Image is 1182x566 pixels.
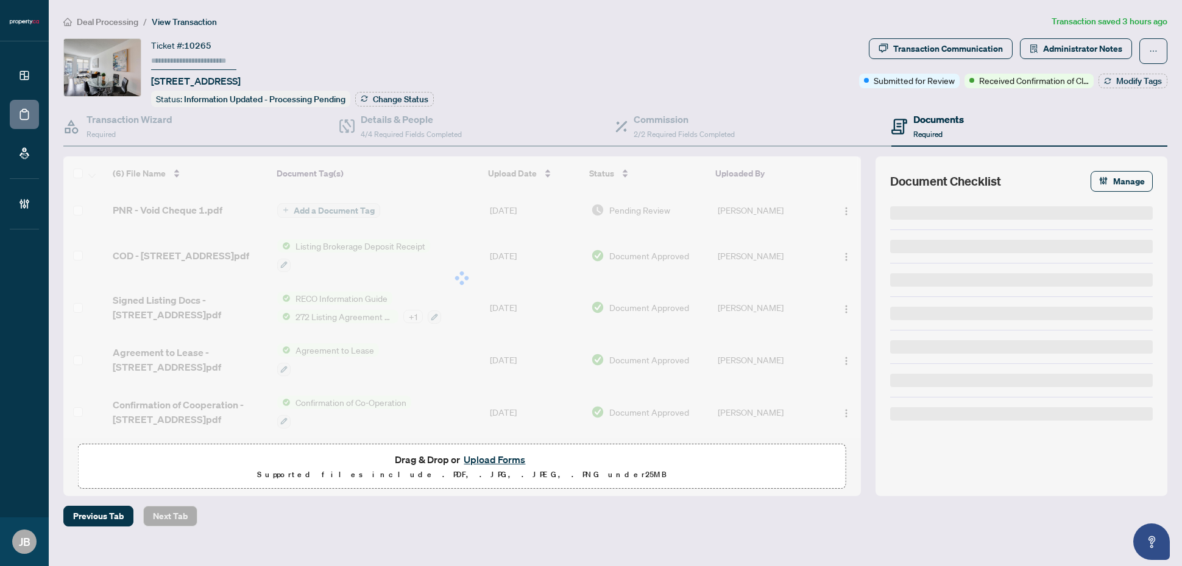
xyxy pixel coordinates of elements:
[1149,47,1158,55] span: ellipsis
[979,74,1089,87] span: Received Confirmation of Closing
[1030,44,1038,53] span: solution
[1052,15,1167,29] article: Transaction saved 3 hours ago
[1133,523,1170,560] button: Open asap
[1099,74,1167,88] button: Modify Tags
[151,74,241,88] span: [STREET_ADDRESS]
[1020,38,1132,59] button: Administrator Notes
[1043,39,1122,58] span: Administrator Notes
[151,38,211,52] div: Ticket #:
[361,112,462,127] h4: Details & People
[152,16,217,27] span: View Transaction
[355,92,434,107] button: Change Status
[913,112,964,127] h4: Documents
[19,533,30,550] span: JB
[10,18,39,26] img: logo
[184,40,211,51] span: 10265
[361,130,462,139] span: 4/4 Required Fields Completed
[77,16,138,27] span: Deal Processing
[890,173,1001,190] span: Document Checklist
[634,112,735,127] h4: Commission
[634,130,735,139] span: 2/2 Required Fields Completed
[64,39,141,96] img: IMG-C12342877_1.jpg
[63,18,72,26] span: home
[63,506,133,526] button: Previous Tab
[874,74,955,87] span: Submitted for Review
[184,94,345,105] span: Information Updated - Processing Pending
[143,506,197,526] button: Next Tab
[913,130,943,139] span: Required
[893,39,1003,58] div: Transaction Communication
[87,112,172,127] h4: Transaction Wizard
[143,15,147,29] li: /
[395,452,529,467] span: Drag & Drop or
[869,38,1013,59] button: Transaction Communication
[1113,172,1145,191] span: Manage
[151,91,350,107] div: Status:
[79,444,846,489] span: Drag & Drop orUpload FormsSupported files include .PDF, .JPG, .JPEG, .PNG under25MB
[73,506,124,526] span: Previous Tab
[460,452,529,467] button: Upload Forms
[1091,171,1153,192] button: Manage
[86,467,838,482] p: Supported files include .PDF, .JPG, .JPEG, .PNG under 25 MB
[1116,77,1162,85] span: Modify Tags
[87,130,116,139] span: Required
[373,95,428,103] span: Change Status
